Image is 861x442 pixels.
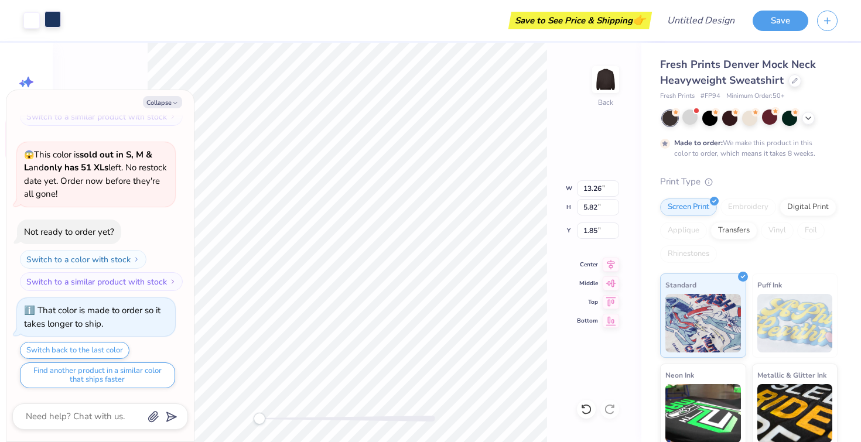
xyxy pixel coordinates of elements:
strong: Made to order: [674,138,723,148]
div: That color is made to order so it takes longer to ship. [24,304,160,330]
span: Top [577,297,598,307]
button: Find another product in a similar color that ships faster [20,362,175,388]
span: Center [577,260,598,269]
span: Fresh Prints [660,91,695,101]
img: Switch to a similar product with stock [169,113,176,120]
img: Standard [665,294,741,352]
div: Digital Print [780,198,836,216]
button: Collapse [143,96,182,108]
span: Standard [665,279,696,291]
img: Switch to a color with stock [133,256,140,263]
span: Middle [577,279,598,288]
span: Puff Ink [757,279,782,291]
div: Applique [660,222,707,239]
div: Transfers [710,222,757,239]
div: Save to See Price & Shipping [511,12,649,29]
button: Save [753,11,808,31]
span: 😱 [24,149,34,160]
span: Minimum Order: 50 + [726,91,785,101]
div: Rhinestones [660,245,717,263]
span: Bottom [577,316,598,325]
div: Back [598,97,613,108]
div: Print Type [660,175,838,189]
img: Puff Ink [757,294,833,352]
span: This color is and left. No restock date yet. Order now before they're all gone! [24,149,167,200]
input: Untitled Design [658,9,744,32]
span: Metallic & Glitter Ink [757,369,826,381]
div: Vinyl [761,222,794,239]
img: Back [594,68,617,91]
strong: only has 51 XLs [44,162,108,173]
div: Screen Print [660,198,717,216]
strong: sold out in S, M & L [24,149,152,174]
div: Foil [797,222,825,239]
span: Neon Ink [665,369,694,381]
img: Switch to a similar product with stock [169,278,176,285]
span: 👉 [633,13,645,27]
span: Fresh Prints Denver Mock Neck Heavyweight Sweatshirt [660,57,816,87]
div: Not ready to order yet? [24,226,114,238]
div: Embroidery [720,198,776,216]
button: Switch to a similar product with stock [20,272,183,291]
button: Switch to a color with stock [20,250,146,269]
button: Switch back to the last color [20,342,129,359]
div: Accessibility label [254,413,265,424]
div: We make this product in this color to order, which means it takes 8 weeks. [674,138,818,159]
button: Switch to a similar product with stock [20,107,183,126]
span: # FP94 [701,91,720,101]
